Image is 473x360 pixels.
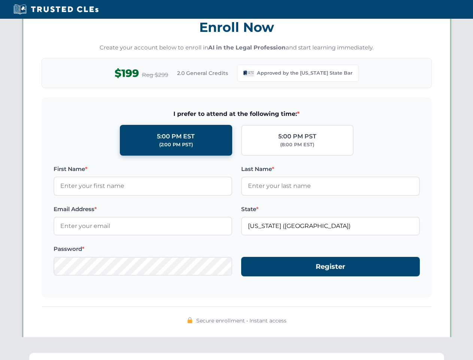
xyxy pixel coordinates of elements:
[142,70,168,79] span: Reg $299
[196,316,286,325] span: Secure enrollment • Instant access
[241,205,420,214] label: State
[187,317,193,323] img: 🔒
[42,15,432,39] h3: Enroll Now
[241,177,420,195] input: Enter your last name
[54,109,420,119] span: I prefer to attend at the following time:
[257,69,352,77] span: Approved by the [US_STATE] State Bar
[159,141,193,148] div: (2:00 PM PST)
[278,132,316,141] div: 5:00 PM PST
[243,68,254,78] img: Louisiana State Bar
[241,257,420,277] button: Register
[241,217,420,235] input: Louisiana (LA)
[157,132,195,141] div: 5:00 PM EST
[115,65,139,82] span: $199
[42,43,432,52] p: Create your account below to enroll in and start learning immediately.
[208,44,286,51] strong: AI in the Legal Profession
[241,165,420,174] label: Last Name
[177,69,228,77] span: 2.0 General Credits
[11,4,101,15] img: Trusted CLEs
[280,141,314,148] div: (8:00 PM EST)
[54,177,232,195] input: Enter your first name
[54,217,232,235] input: Enter your email
[54,244,232,253] label: Password
[54,165,232,174] label: First Name
[54,205,232,214] label: Email Address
